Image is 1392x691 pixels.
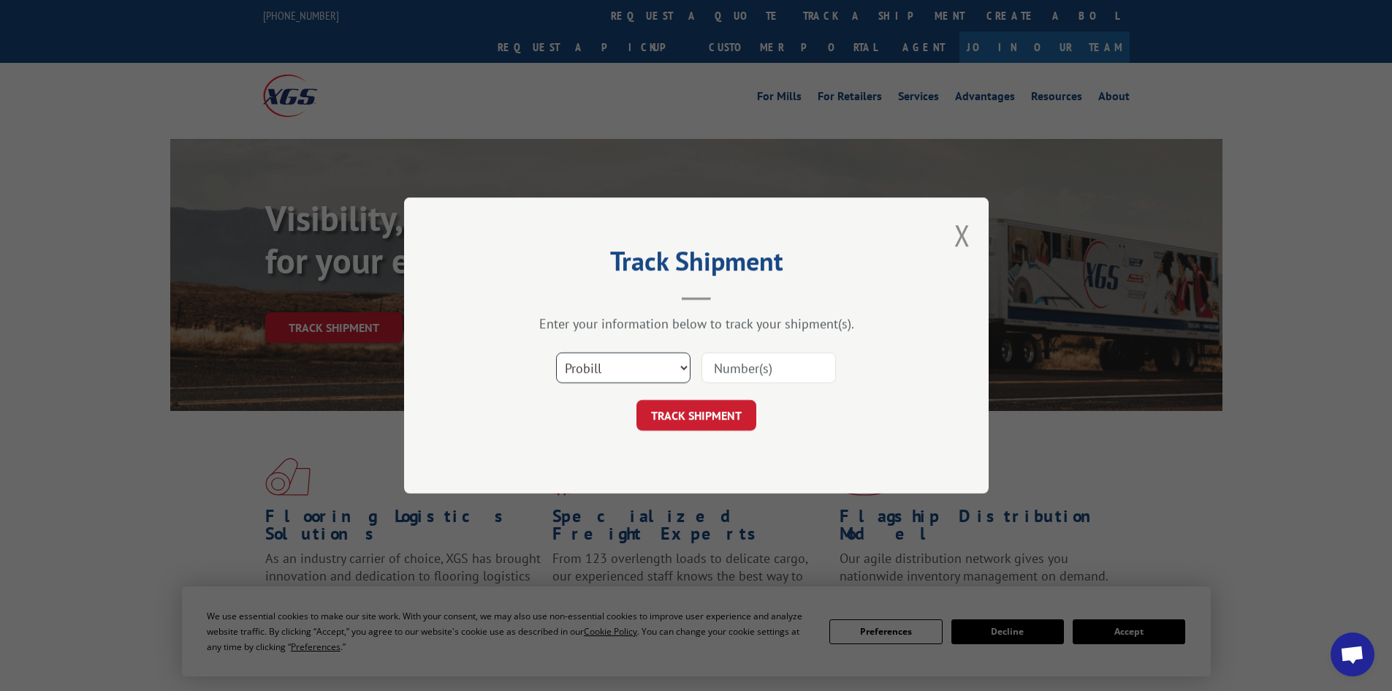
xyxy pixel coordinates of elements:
button: TRACK SHIPMENT [636,400,756,431]
div: Enter your information below to track your shipment(s). [477,315,916,332]
h2: Track Shipment [477,251,916,279]
button: Close modal [954,216,970,254]
div: Open chat [1331,633,1374,676]
input: Number(s) [701,352,836,383]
